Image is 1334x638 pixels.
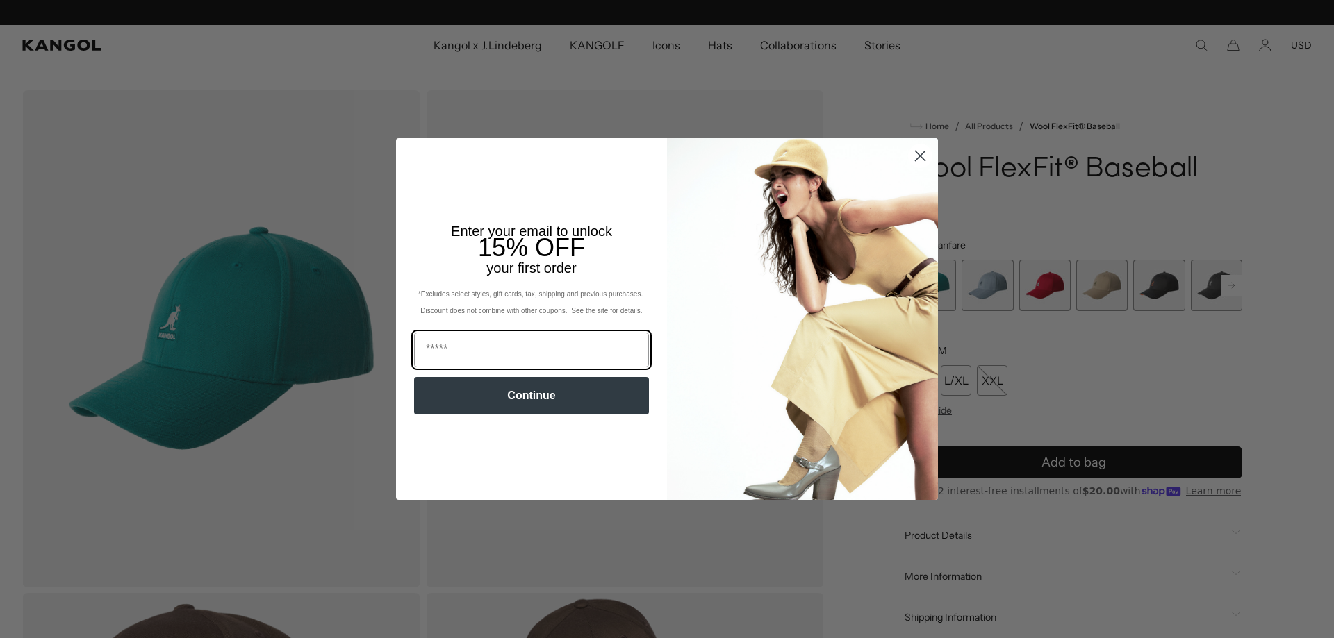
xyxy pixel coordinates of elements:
input: Email [414,333,649,367]
button: Continue [414,377,649,414]
button: Close dialog [908,144,932,168]
span: Enter your email to unlock [451,224,612,239]
img: 93be19ad-e773-4382-80b9-c9d740c9197f.jpeg [667,138,938,499]
span: your first order [486,260,576,276]
span: 15% OFF [478,233,585,262]
span: *Excludes select styles, gift cards, tax, shipping and previous purchases. Discount does not comb... [418,290,645,314]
